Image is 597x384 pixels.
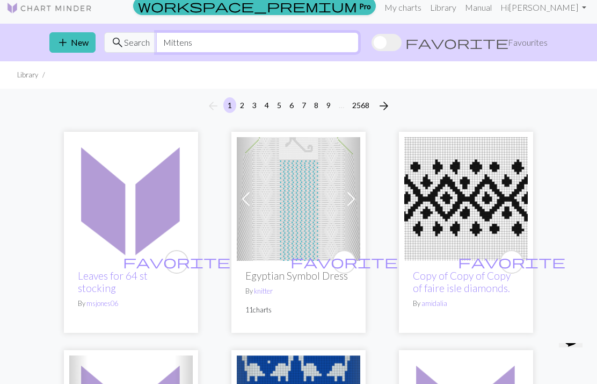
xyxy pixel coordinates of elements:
button: New [49,32,96,53]
button: 7 [297,97,310,113]
a: knitter [254,287,273,295]
img: Logo [6,2,92,15]
button: Next [373,97,395,115]
a: Leaves for 64 st stocking [69,193,193,203]
i: favourite [290,251,398,273]
p: By [413,298,519,309]
a: Size XS/S [237,193,360,203]
span: arrow_forward [377,98,390,113]
span: favorite [290,253,398,270]
button: 2568 [348,97,374,113]
img: Leaves for 64 st stocking [69,137,193,261]
button: favourite [332,250,356,274]
span: add [56,35,69,50]
button: favourite [500,250,523,274]
a: amidalia [421,299,447,308]
span: favorite [458,253,565,270]
a: Screenshot 2024-11-06 at 12.40.27 PM.png [404,193,528,203]
nav: Page navigation [202,97,395,115]
i: favourite [458,251,565,273]
span: favorite [405,35,508,50]
i: Next [377,99,390,112]
span: Favourites [508,36,548,49]
a: Leaves for 64 st stocking [78,269,148,294]
img: Screenshot 2024-11-06 at 12.40.27 PM.png [404,137,528,261]
span: Search [124,36,150,49]
p: 11 charts [245,305,352,315]
button: 4 [260,97,273,113]
p: By [78,298,184,309]
img: Size XS/S [237,137,360,261]
span: search [111,35,124,50]
button: 2 [236,97,249,113]
span: favorite [123,253,230,270]
button: 9 [322,97,335,113]
button: 5 [273,97,286,113]
label: Show favourites [372,32,548,53]
a: msjones06 [86,299,118,308]
h2: Egyptian Symbol Dress [245,269,352,282]
button: 3 [248,97,261,113]
li: Library [17,70,38,80]
button: 1 [223,97,236,113]
button: 6 [285,97,298,113]
button: 8 [310,97,323,113]
p: By [245,286,352,296]
iframe: chat widget [555,343,591,378]
button: favourite [165,250,188,274]
i: favourite [123,251,230,273]
a: Copy of Copy of Copy of faire isle diamonds. [413,269,511,294]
